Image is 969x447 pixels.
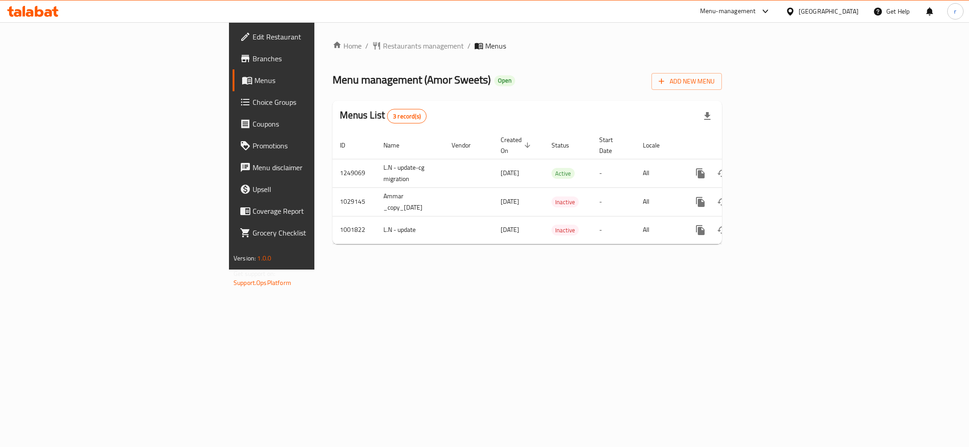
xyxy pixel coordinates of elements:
[376,187,444,216] td: Ammar _copy_[DATE]
[233,135,391,157] a: Promotions
[552,168,575,179] span: Active
[711,191,733,213] button: Change Status
[501,196,519,207] span: [DATE]
[643,140,671,151] span: Locale
[233,157,391,178] a: Menu disclaimer
[494,75,515,86] div: Open
[340,140,357,151] span: ID
[599,134,625,156] span: Start Date
[690,162,711,184] button: more
[253,206,383,216] span: Coverage Report
[388,112,426,121] span: 3 record(s)
[501,134,533,156] span: Created On
[552,168,575,179] div: Active
[485,40,506,51] span: Menus
[254,75,383,86] span: Menus
[234,268,275,280] span: Get support on:
[383,140,411,151] span: Name
[383,40,464,51] span: Restaurants management
[233,200,391,222] a: Coverage Report
[501,167,519,179] span: [DATE]
[452,140,482,151] span: Vendor
[233,69,391,91] a: Menus
[376,216,444,244] td: L.N - update
[372,40,464,51] a: Restaurants management
[696,105,718,127] div: Export file
[333,40,722,51] nav: breadcrumb
[494,77,515,84] span: Open
[682,132,784,159] th: Actions
[253,31,383,42] span: Edit Restaurant
[333,69,491,90] span: Menu management ( Amor Sweets )
[700,6,756,17] div: Menu-management
[233,178,391,200] a: Upsell
[552,225,579,236] span: Inactive
[651,73,722,90] button: Add New Menu
[592,159,636,187] td: -
[253,140,383,151] span: Promotions
[253,162,383,173] span: Menu disclaimer
[552,140,581,151] span: Status
[253,53,383,64] span: Branches
[233,91,391,113] a: Choice Groups
[711,162,733,184] button: Change Status
[659,76,715,87] span: Add New Menu
[333,132,784,244] table: enhanced table
[376,159,444,187] td: L.N - update-cg migration
[340,108,427,123] h2: Menus List
[233,113,391,135] a: Coupons
[501,224,519,236] span: [DATE]
[253,184,383,195] span: Upsell
[799,6,859,16] div: [GEOGRAPHIC_DATA]
[552,197,579,207] span: Inactive
[690,219,711,241] button: more
[233,222,391,244] a: Grocery Checklist
[592,187,636,216] td: -
[234,252,256,264] span: Version:
[253,118,383,129] span: Coupons
[954,6,956,16] span: r
[711,219,733,241] button: Change Status
[233,26,391,48] a: Edit Restaurant
[253,97,383,108] span: Choice Groups
[387,109,427,123] div: Total records count
[636,216,682,244] td: All
[253,227,383,238] span: Grocery Checklist
[234,277,291,289] a: Support.OpsPlatform
[636,159,682,187] td: All
[690,191,711,213] button: more
[467,40,471,51] li: /
[233,48,391,69] a: Branches
[257,252,271,264] span: 1.0.0
[592,216,636,244] td: -
[636,187,682,216] td: All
